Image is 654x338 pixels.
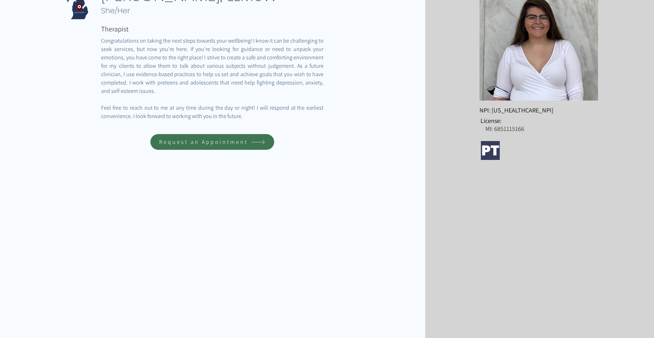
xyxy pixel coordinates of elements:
img: Psychology Today Profile Link [481,141,500,160]
a: Request an Appointment [150,134,274,150]
img: Facebook Link [528,141,547,160]
span: NPI: [US_HEALTHCARE_NPI] [479,106,553,114]
img: LinkedIn Link [504,141,523,160]
span: She/Her [101,5,130,16]
span: Congratulations on taking the next steps towards your wellbeing! I know it can be challenging to ... [101,37,325,95]
span: License: [481,117,502,125]
span: Feel free to reach out to me at any time during the day or night! I will respond at the earliest ... [101,104,325,120]
span: Therapist [101,24,128,34]
p: MI: 6851115166 [485,125,598,133]
span: Request an Appointment [159,138,248,146]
